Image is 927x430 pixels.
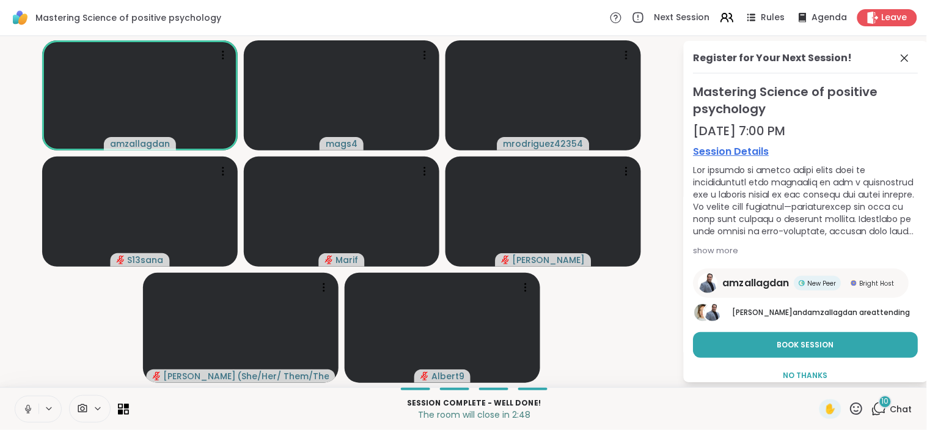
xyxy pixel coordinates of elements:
[336,254,359,266] span: Marif
[10,7,31,28] img: ShareWell Logomark
[128,254,164,266] span: S13sana
[705,304,722,321] img: amzallagdan
[694,122,918,139] div: [DATE] 7:00 PM
[502,256,510,264] span: audio-muted
[431,370,464,382] span: Albert9
[110,138,170,150] span: amzallagdan
[698,273,718,293] img: amzallagdan
[733,307,808,317] span: [PERSON_NAME] and
[890,403,912,415] span: Chat
[808,279,837,288] span: New Peer
[723,276,790,291] span: amzallagdan
[694,144,918,159] a: Session Details
[153,372,161,380] span: audio-muted
[808,307,858,317] span: amzallagdan
[694,164,918,237] div: Lor ipsumdo si ametco adipi elits doei te incididuntutl etdo magnaaliq en adm v quisnostrud exe u...
[695,304,712,321] img: Charlie_Lovewitch
[882,396,889,407] span: 10
[694,83,918,117] span: Mastering Science of positive psychology
[654,12,710,24] span: Next Session
[882,12,907,24] span: Leave
[694,363,918,388] button: No Thanks
[136,398,812,409] p: Session Complete - well done!
[117,256,125,264] span: audio-muted
[851,280,857,286] img: Bright Host
[694,332,918,358] button: Book Session
[761,12,785,24] span: Rules
[694,245,918,257] div: show more
[35,12,221,24] span: Mastering Science of positive psychology
[824,402,837,417] span: ✋
[733,307,918,318] p: are attending
[860,279,895,288] span: Bright Host
[778,339,835,350] span: Book Session
[694,51,852,65] div: Register for Your Next Session!
[784,370,829,381] span: No Thanks
[136,409,812,421] p: The room will close in 2:48
[812,12,848,24] span: Agenda
[799,280,805,286] img: New Peer
[504,138,584,150] span: mrodriguez42354
[513,254,585,266] span: [PERSON_NAME]
[164,370,236,382] span: [PERSON_NAME]
[694,269,909,298] a: amzallagdanamzallagdanNew PeerNew PeerBright HostBright Host
[238,370,329,382] span: ( She/Her/ Them/They )
[420,372,429,380] span: audio-muted
[325,256,334,264] span: audio-muted
[326,138,357,150] span: mags4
